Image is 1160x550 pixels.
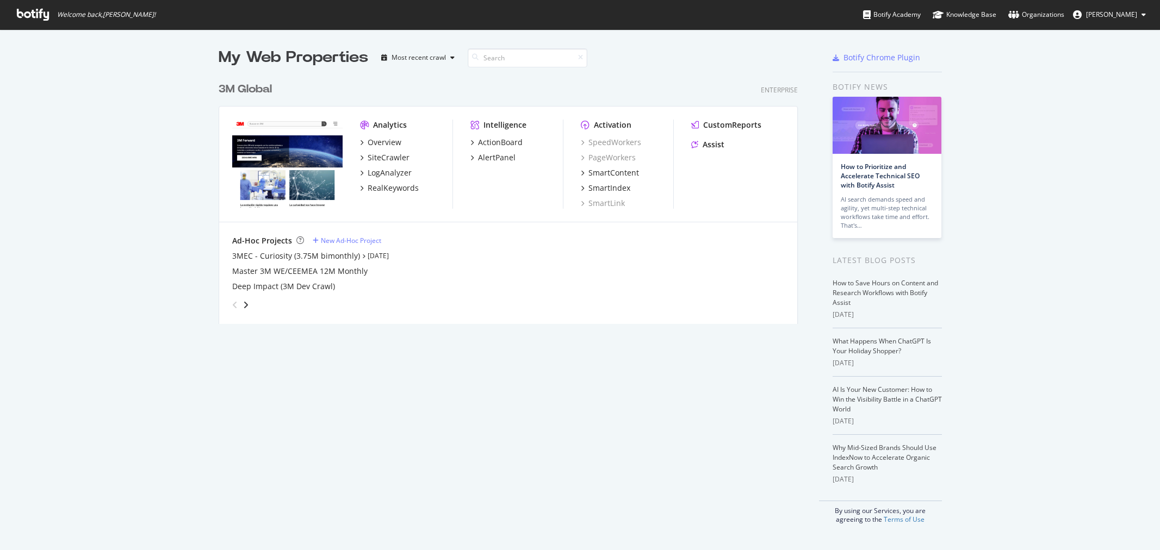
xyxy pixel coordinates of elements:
div: Botify Chrome Plugin [843,52,920,63]
div: RealKeywords [368,183,419,193]
div: angle-right [242,299,250,310]
div: Assist [703,139,724,150]
div: angle-left [228,296,242,314]
button: [PERSON_NAME] [1064,6,1155,23]
div: CustomReports [703,120,761,130]
a: AI Is Your New Customer: How to Win the Visibility Battle in a ChatGPT World [833,385,942,414]
div: Enterprise [761,85,798,95]
a: LogAnalyzer [360,167,412,178]
div: AlertPanel [478,152,516,163]
div: 3M Global [219,82,272,97]
a: 3MEC - Curiosity (3.75M bimonthly) [232,251,360,261]
a: AlertPanel [470,152,516,163]
div: [DATE] [833,416,942,426]
input: Search [468,48,587,67]
a: RealKeywords [360,183,419,193]
button: Most recent crawl [377,49,459,66]
a: How to Save Hours on Content and Research Workflows with Botify Assist [833,278,938,307]
a: Botify Chrome Plugin [833,52,920,63]
div: Intelligence [483,120,526,130]
a: What Happens When ChatGPT Is Your Holiday Shopper? [833,336,931,355]
div: [DATE] [833,474,942,484]
a: SmartLink [581,198,625,209]
div: Latest Blog Posts [833,254,942,266]
a: SmartIndex [581,183,630,193]
a: Deep Impact (3M Dev Crawl) [232,281,335,292]
a: Terms of Use [884,515,925,524]
div: Overview [368,137,401,148]
a: SmartContent [581,167,639,178]
div: SmartIndex [588,183,630,193]
img: www.command.com [232,120,343,208]
div: Activation [594,120,631,130]
div: Organizations [1008,9,1064,20]
div: [DATE] [833,310,942,320]
div: LogAnalyzer [368,167,412,178]
div: Botify news [833,81,942,93]
a: SpeedWorkers [581,137,641,148]
span: Welcome back, [PERSON_NAME] ! [57,10,156,19]
div: Botify Academy [863,9,921,20]
a: Overview [360,137,401,148]
img: How to Prioritize and Accelerate Technical SEO with Botify Assist [833,97,941,154]
a: [DATE] [368,251,389,260]
a: SiteCrawler [360,152,410,163]
div: By using our Services, you are agreeing to the [819,501,942,524]
div: New Ad-Hoc Project [321,236,381,245]
div: AI search demands speed and agility, yet multi-step technical workflows take time and effort. Tha... [841,195,933,230]
div: [DATE] [833,358,942,368]
a: CustomReports [691,120,761,130]
a: How to Prioritize and Accelerate Technical SEO with Botify Assist [841,162,920,190]
div: Analytics [373,120,407,130]
a: Assist [691,139,724,150]
div: Most recent crawl [392,54,446,61]
div: grid [219,68,807,324]
div: Knowledge Base [933,9,996,20]
div: SmartContent [588,167,639,178]
a: Master 3M WE/CEEMEA 12M Monthly [232,266,368,277]
div: ActionBoard [478,137,523,148]
a: New Ad-Hoc Project [313,236,381,245]
a: 3M Global [219,82,276,97]
div: SiteCrawler [368,152,410,163]
div: My Web Properties [219,47,368,68]
span: Alexander Parrales [1086,10,1137,19]
a: PageWorkers [581,152,636,163]
a: Why Mid-Sized Brands Should Use IndexNow to Accelerate Organic Search Growth [833,443,936,472]
div: Ad-Hoc Projects [232,235,292,246]
a: ActionBoard [470,137,523,148]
